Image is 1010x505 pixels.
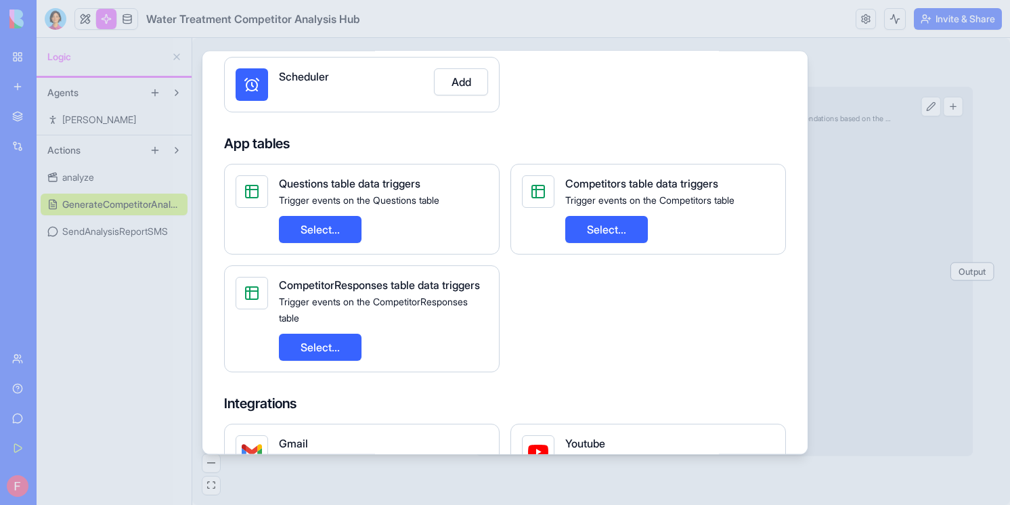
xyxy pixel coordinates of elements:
[279,194,439,206] span: Trigger events on the Questions table
[565,216,648,243] button: Select...
[224,134,786,153] h4: App tables
[279,296,468,324] span: Trigger events on the CompetitorResponses table
[279,177,420,190] span: Questions table data triggers
[565,194,734,206] span: Trigger events on the Competitors table
[279,278,480,292] span: CompetitorResponses table data triggers
[279,437,308,450] span: Gmail
[279,70,329,83] span: Scheduler
[565,177,718,190] span: Competitors table data triggers
[434,68,488,95] button: Add
[279,216,361,243] button: Select...
[224,394,786,413] h4: Integrations
[279,334,361,361] button: Select...
[565,437,605,450] span: Youtube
